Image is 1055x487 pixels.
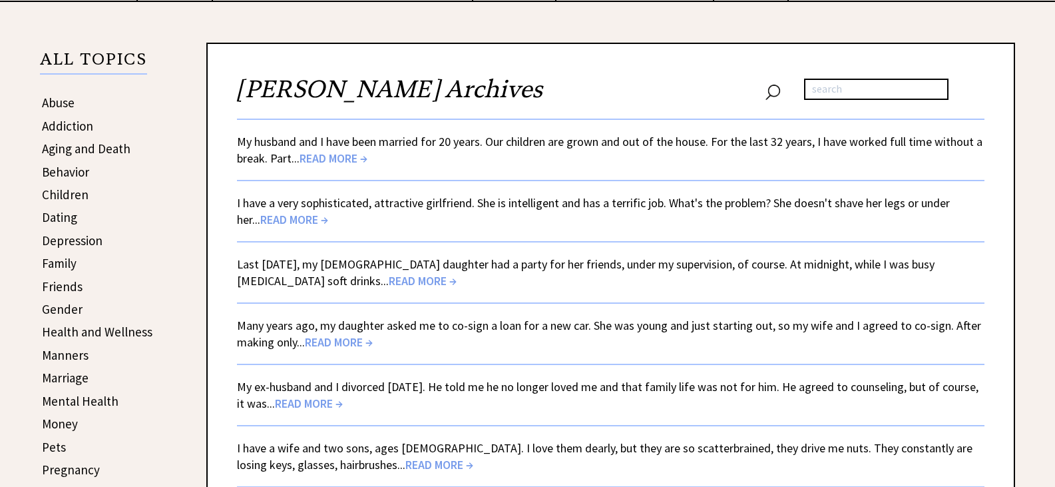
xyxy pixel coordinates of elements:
[42,347,89,363] a: Manners
[40,52,147,75] p: ALL TOPICS
[260,212,328,227] span: READ MORE →
[804,79,949,100] input: search
[305,334,373,350] span: READ MORE →
[42,462,100,478] a: Pregnancy
[42,141,130,157] a: Aging and Death
[42,416,78,432] a: Money
[42,278,83,294] a: Friends
[42,255,77,271] a: Family
[765,81,781,101] img: search_nav.png
[42,324,152,340] a: Health and Wellness
[237,134,982,166] a: My husband and I have been married for 20 years. Our children are grown and out of the house. For...
[42,118,93,134] a: Addiction
[42,301,83,317] a: Gender
[42,209,77,225] a: Dating
[42,95,75,111] a: Abuse
[42,233,103,248] a: Depression
[300,151,367,166] span: READ MORE →
[237,195,950,227] a: I have a very sophisticated, attractive girlfriend. She is intelligent and has a terrific job. Wh...
[237,73,984,119] h2: [PERSON_NAME] Archives
[405,457,473,472] span: READ MORE →
[42,439,66,455] a: Pets
[42,164,89,180] a: Behavior
[42,187,89,203] a: Children
[275,396,343,411] span: READ MORE →
[42,370,89,386] a: Marriage
[237,440,972,472] a: I have a wife and two sons, ages [DEMOGRAPHIC_DATA]. I love them dearly, but they are so scatterb...
[237,318,981,350] a: Many years ago, my daughter asked me to co-sign a loan for a new car. She was young and just star...
[389,273,457,288] span: READ MORE →
[237,379,978,411] a: My ex-husband and I divorced [DATE]. He told me he no longer loved me and that family life was no...
[237,256,935,288] a: Last [DATE], my [DEMOGRAPHIC_DATA] daughter had a party for her friends, under my supervision, of...
[42,393,118,409] a: Mental Health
